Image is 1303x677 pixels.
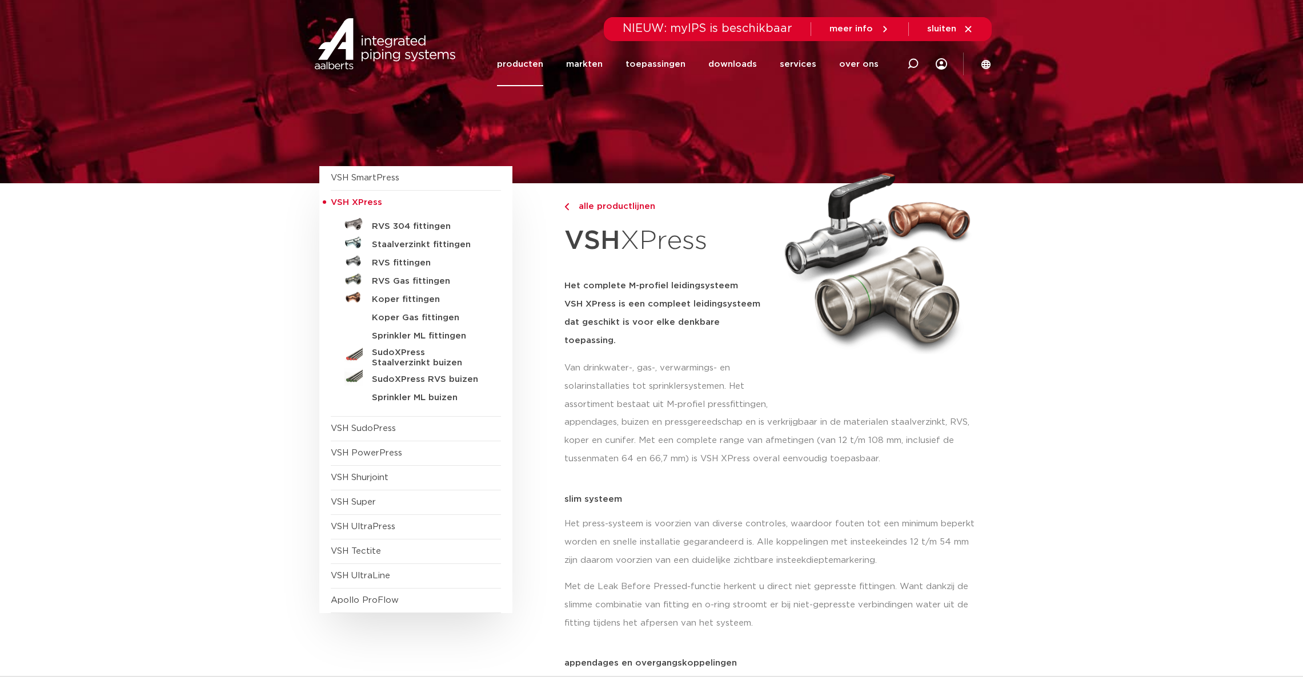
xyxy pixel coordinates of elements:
[839,42,879,86] a: over ons
[780,42,816,86] a: services
[564,413,984,468] p: appendages, buizen en pressgereedschap en is verkrijgbaar in de materialen staalverzinkt, RVS, ko...
[829,24,890,34] a: meer info
[564,515,984,570] p: Het press-systeem is voorzien van diverse controles, waardoor fouten tot een minimum beperkt word...
[927,24,973,34] a: sluiten
[564,659,984,667] p: appendages en overgangskoppelingen
[572,202,655,211] span: alle productlijnen
[372,331,485,341] h5: Sprinkler ML fittingen
[331,325,501,343] a: Sprinkler ML fittingen
[331,547,381,555] a: VSH Tectite
[331,174,399,182] a: VSH SmartPress
[331,424,396,433] a: VSH SudoPress
[927,25,956,33] span: sluiten
[331,368,501,386] a: SudoXPress RVS buizen
[331,449,402,457] a: VSH PowerPress
[331,343,501,368] a: SudoXPress Staalverzinkt buizen
[564,200,771,213] a: alle productlijnen
[372,313,485,323] h5: Koper Gas fittingen
[372,221,485,232] h5: RVS 304 fittingen
[372,276,485,287] h5: RVS Gas fittingen
[626,42,685,86] a: toepassingen
[372,258,485,268] h5: RVS fittingen
[708,42,757,86] a: downloads
[331,386,501,405] a: Sprinkler ML buizen
[331,596,399,605] a: Apollo ProFlow
[623,23,792,34] span: NIEUW: myIPS is beschikbaar
[564,228,620,254] strong: VSH
[497,42,543,86] a: producten
[566,42,603,86] a: markten
[564,219,771,263] h1: XPress
[331,215,501,233] a: RVS 304 fittingen
[331,288,501,307] a: Koper fittingen
[497,42,879,86] nav: Menu
[331,270,501,288] a: RVS Gas fittingen
[331,307,501,325] a: Koper Gas fittingen
[564,359,771,414] p: Van drinkwater-, gas-, verwarmings- en solarinstallaties tot sprinklersystemen. Het assortiment b...
[564,277,771,350] h5: Het complete M-profiel leidingsysteem VSH XPress is een compleet leidingsysteem dat geschikt is v...
[331,571,390,580] a: VSH UltraLine
[372,240,485,250] h5: Staalverzinkt fittingen
[331,233,501,252] a: Staalverzinkt fittingen
[564,203,569,211] img: chevron-right.svg
[372,348,485,368] h5: SudoXPress Staalverzinkt buizen
[331,473,388,482] a: VSH Shurjoint
[331,198,382,207] span: VSH XPress
[331,522,395,531] a: VSH UltraPress
[372,295,485,305] h5: Koper fittingen
[372,393,485,403] h5: Sprinkler ML buizen
[331,252,501,270] a: RVS fittingen
[564,495,984,503] p: slim systeem
[372,374,485,385] h5: SudoXPress RVS buizen
[829,25,873,33] span: meer info
[331,498,376,506] a: VSH Super
[564,578,984,632] p: Met de Leak Before Pressed-functie herkent u direct niet gepresste fittingen. Want dankzij de sli...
